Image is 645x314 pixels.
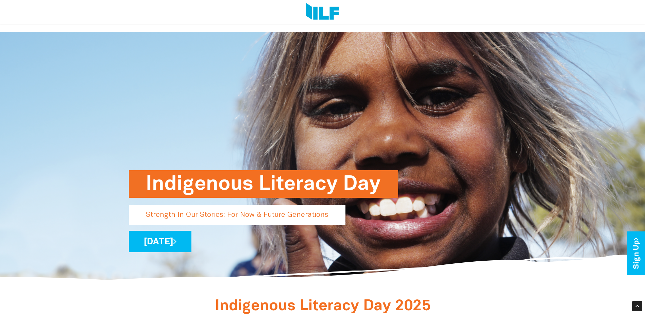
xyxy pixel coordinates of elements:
[129,205,345,225] p: Strength In Our Stories: For Now & Future Generations
[306,3,339,21] img: Logo
[215,299,430,313] span: Indigenous Literacy Day 2025
[632,301,642,311] div: Scroll Back to Top
[146,170,381,198] h1: Indigenous Literacy Day
[129,231,191,252] a: [DATE]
